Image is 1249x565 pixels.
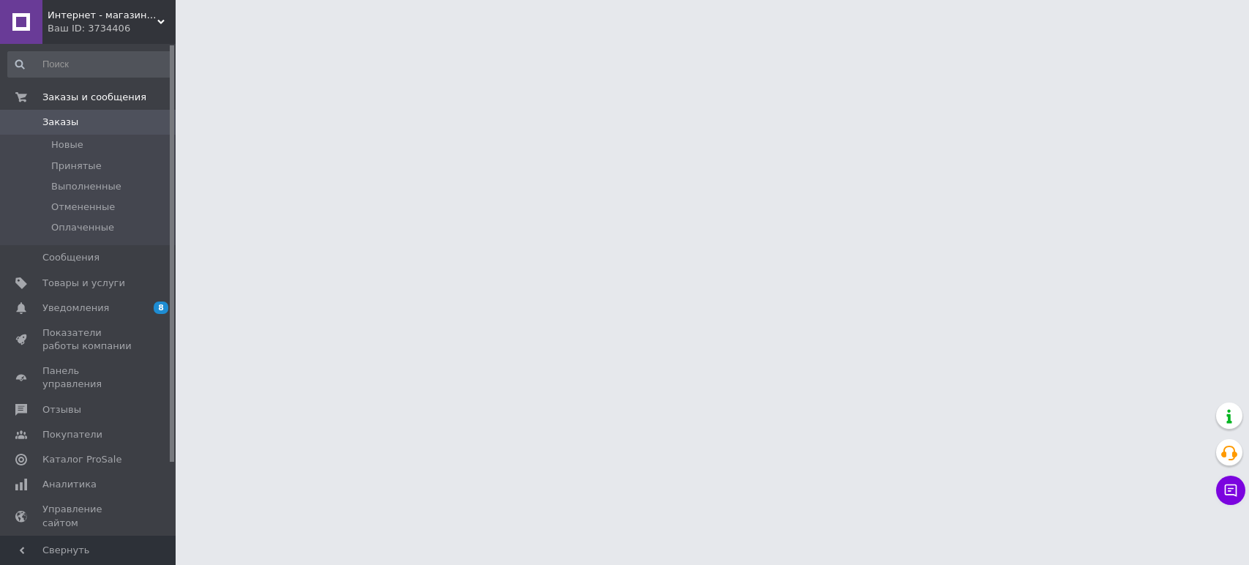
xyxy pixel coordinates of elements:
button: Чат с покупателем [1216,476,1245,505]
span: Покупатели [42,428,102,441]
span: Показатели работы компании [42,326,135,353]
span: Панель управления [42,364,135,391]
span: Управление сайтом [42,503,135,529]
span: Уведомления [42,302,109,315]
span: Принятые [51,160,102,173]
span: Отмененные [51,201,115,214]
span: Новые [51,138,83,151]
span: Товары и услуги [42,277,125,290]
span: Каталог ProSale [42,453,121,466]
span: Заказы и сообщения [42,91,146,104]
span: Выполненные [51,180,121,193]
input: Поиск [7,51,172,78]
span: Интернет - магазин MedTek [48,9,157,22]
span: Сообщения [42,251,100,264]
span: Аналитика [42,478,97,491]
span: 8 [154,302,168,314]
span: Оплаченные [51,221,114,234]
span: Заказы [42,116,78,129]
div: Ваш ID: 3734406 [48,22,176,35]
span: Отзывы [42,403,81,416]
